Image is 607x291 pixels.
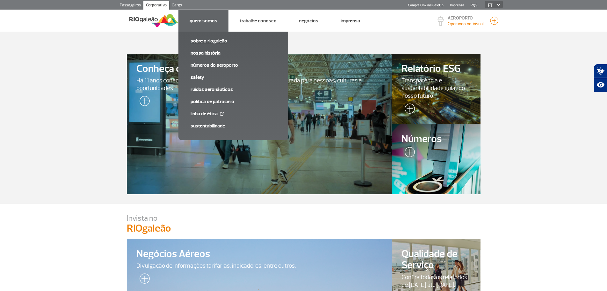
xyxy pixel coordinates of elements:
[401,249,471,271] span: Qualidade de Serviço
[450,3,464,7] a: Imprensa
[191,110,276,117] a: Linha de Ética
[136,96,150,109] img: leia-mais
[127,54,392,194] a: Conheça o RIOgaleãoHá 11 anos conectando o Rio ao mundo e sendo a porta de entrada para pessoas, ...
[191,62,276,69] a: Números do Aeroporto
[594,64,607,92] div: Plugin de acessibilidade da Hand Talk.
[401,134,471,145] span: Números
[191,98,276,105] a: Política de Patrocínio
[127,213,481,223] p: Invista no
[299,18,318,24] a: Negócios
[136,249,383,260] span: Negócios Aéreos
[136,77,383,92] span: Há 11 anos conectando o Rio ao mundo e sendo a porta de entrada para pessoas, culturas e oportuni...
[127,223,481,234] p: RIOgaleão
[191,37,276,44] a: Sobre o RIOgaleão
[401,77,471,100] span: Transparência e sustentabilidade guiando nosso futuro
[471,3,478,7] a: RQS
[401,147,415,160] img: leia-mais
[401,63,471,74] span: Relatório ESG
[191,74,276,81] a: SAFETY
[117,1,143,11] a: Passageiros
[136,262,383,270] span: Divulgação de informações tarifárias, indicadores, entre outros.
[190,18,217,24] a: Quem Somos
[136,63,383,74] span: Conheça o RIOgaleão
[594,64,607,78] button: Abrir tradutor de língua de sinais.
[341,18,360,24] a: Imprensa
[448,16,484,20] p: AEROPORTO
[594,78,607,92] button: Abrir recursos assistivos.
[401,103,415,116] img: leia-mais
[191,122,276,129] a: Sustentabilidade
[220,112,224,116] img: External Link Icon
[191,50,276,57] a: Nossa História
[408,3,444,7] a: Compra On-line GaleOn
[448,20,484,27] p: Visibilidade de 10000m
[401,273,471,289] span: Confira todos os relatórios de [DATE] até [DATE].
[136,273,150,286] img: leia-mais
[169,1,184,11] a: Cargo
[240,18,277,24] a: Trabalhe Conosco
[392,124,481,194] a: Números
[143,1,169,11] a: Corporativo
[392,54,481,124] a: Relatório ESGTransparência e sustentabilidade guiando nosso futuro
[191,86,276,93] a: Ruídos aeronáuticos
